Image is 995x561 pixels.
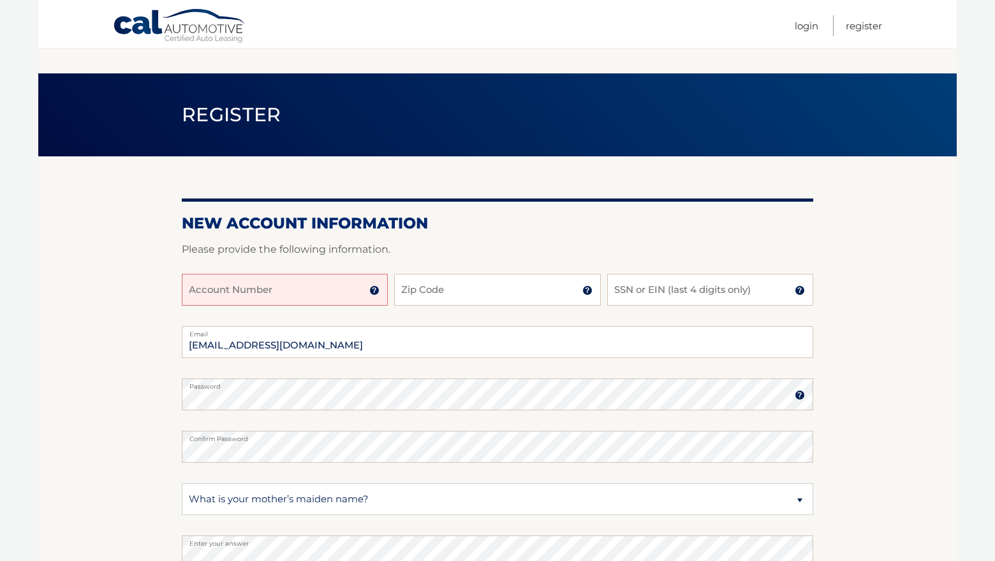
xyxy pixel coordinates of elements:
label: Confirm Password [182,431,813,441]
span: Register [182,103,281,126]
a: Cal Automotive [113,8,247,45]
h2: New Account Information [182,214,813,233]
img: tooltip.svg [582,285,593,295]
a: Register [846,15,882,36]
input: Zip Code [394,274,600,306]
img: tooltip.svg [795,285,805,295]
a: Login [795,15,818,36]
label: Password [182,378,813,389]
label: Email [182,326,813,336]
input: Account Number [182,274,388,306]
p: Please provide the following information. [182,241,813,258]
img: tooltip.svg [369,285,380,295]
img: tooltip.svg [795,390,805,400]
label: Enter your answer [182,535,813,546]
input: Email [182,326,813,358]
input: SSN or EIN (last 4 digits only) [607,274,813,306]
